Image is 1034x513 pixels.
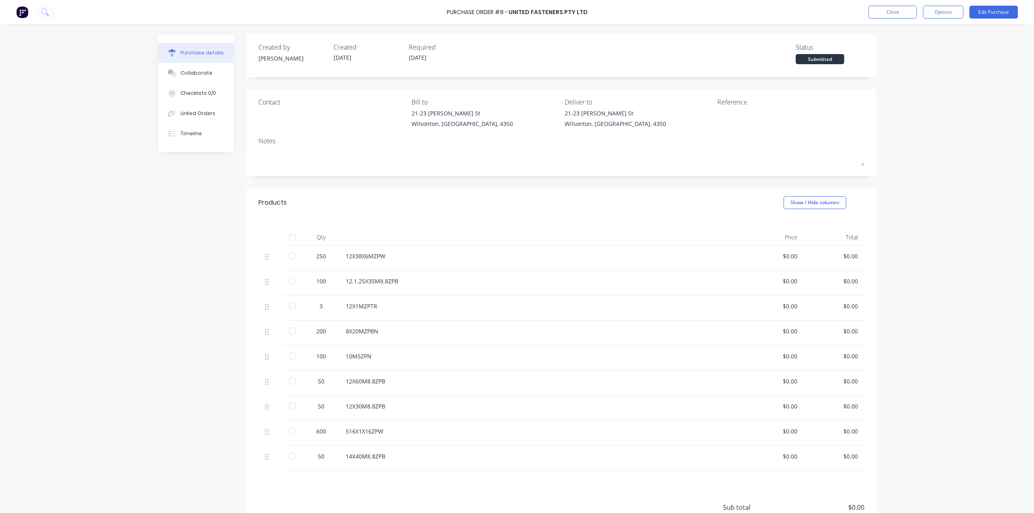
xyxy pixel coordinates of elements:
div: 12X38X6MZPW [346,252,737,260]
div: 200 [309,327,333,335]
div: Linked Orders [181,110,215,117]
div: Purchase Order #8 - [447,8,508,17]
div: 12.1.25X35M8.8ZPB [346,277,737,285]
div: Created by [258,42,327,52]
div: Total [804,229,864,245]
div: 10M5ZPN [346,352,737,360]
div: Deliver to [565,97,712,107]
div: Created [334,42,402,52]
div: $0.00 [750,302,797,310]
div: $0.00 [810,352,858,360]
div: 250 [309,252,333,260]
div: Wilsonton, [GEOGRAPHIC_DATA], 4350 [412,119,513,128]
div: 12X60M8.8ZPB [346,377,737,385]
div: 21-23 [PERSON_NAME] St [412,109,513,117]
div: $0.00 [810,402,858,410]
button: Timeline [158,124,234,144]
div: [PERSON_NAME] [258,54,327,63]
div: Products [258,198,287,207]
div: Bill to [412,97,559,107]
div: 3 [309,302,333,310]
div: Checklists 0/0 [181,90,216,97]
button: Checklists 0/0 [158,83,234,103]
div: $0.00 [810,252,858,260]
div: $0.00 [750,427,797,436]
div: $0.00 [810,277,858,285]
div: Required [409,42,477,52]
div: 50 [309,377,333,385]
div: Timeline [181,130,202,137]
div: $0.00 [750,277,797,285]
div: 14X40M8.8ZPB [346,452,737,461]
div: $0.00 [750,327,797,335]
div: Purchase details [181,49,224,57]
div: 600 [309,427,333,436]
div: UNITED FASTENERS PTY LTD [509,8,588,17]
div: Submitted [796,54,844,64]
div: Contact [258,97,406,107]
div: $0.00 [750,252,797,260]
div: Price [743,229,804,245]
button: Purchase details [158,43,234,63]
div: Notes [258,136,864,146]
div: Status [796,42,864,52]
button: Collaborate [158,63,234,83]
div: 12X1MZPTR [346,302,737,310]
div: Reference [717,97,864,107]
img: Factory [16,6,28,18]
div: $0.00 [810,302,858,310]
div: 50 [309,452,333,461]
div: $0.00 [750,452,797,461]
span: $0.00 [784,503,864,512]
div: 12X30M8.8ZPB [346,402,737,410]
div: $0.00 [810,452,858,461]
div: Wilsonton, [GEOGRAPHIC_DATA], 4350 [565,119,666,128]
div: $0.00 [750,377,797,385]
button: Options [923,6,963,19]
button: Edit Purchase [969,6,1018,19]
div: 21-23 [PERSON_NAME] St [565,109,666,117]
div: 516X1X16ZPW [346,427,737,436]
div: 100 [309,352,333,360]
div: $0.00 [750,352,797,360]
div: 50 [309,402,333,410]
div: 100 [309,277,333,285]
button: Linked Orders [158,103,234,124]
div: Collaborate [181,69,212,77]
button: Show / Hide columns [784,196,846,209]
div: 8X20MZPBN [346,327,737,335]
div: Qty [303,229,339,245]
div: $0.00 [810,327,858,335]
div: $0.00 [810,427,858,436]
span: Sub total [723,503,784,512]
div: $0.00 [750,402,797,410]
div: $0.00 [810,377,858,385]
button: Close [868,6,917,19]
